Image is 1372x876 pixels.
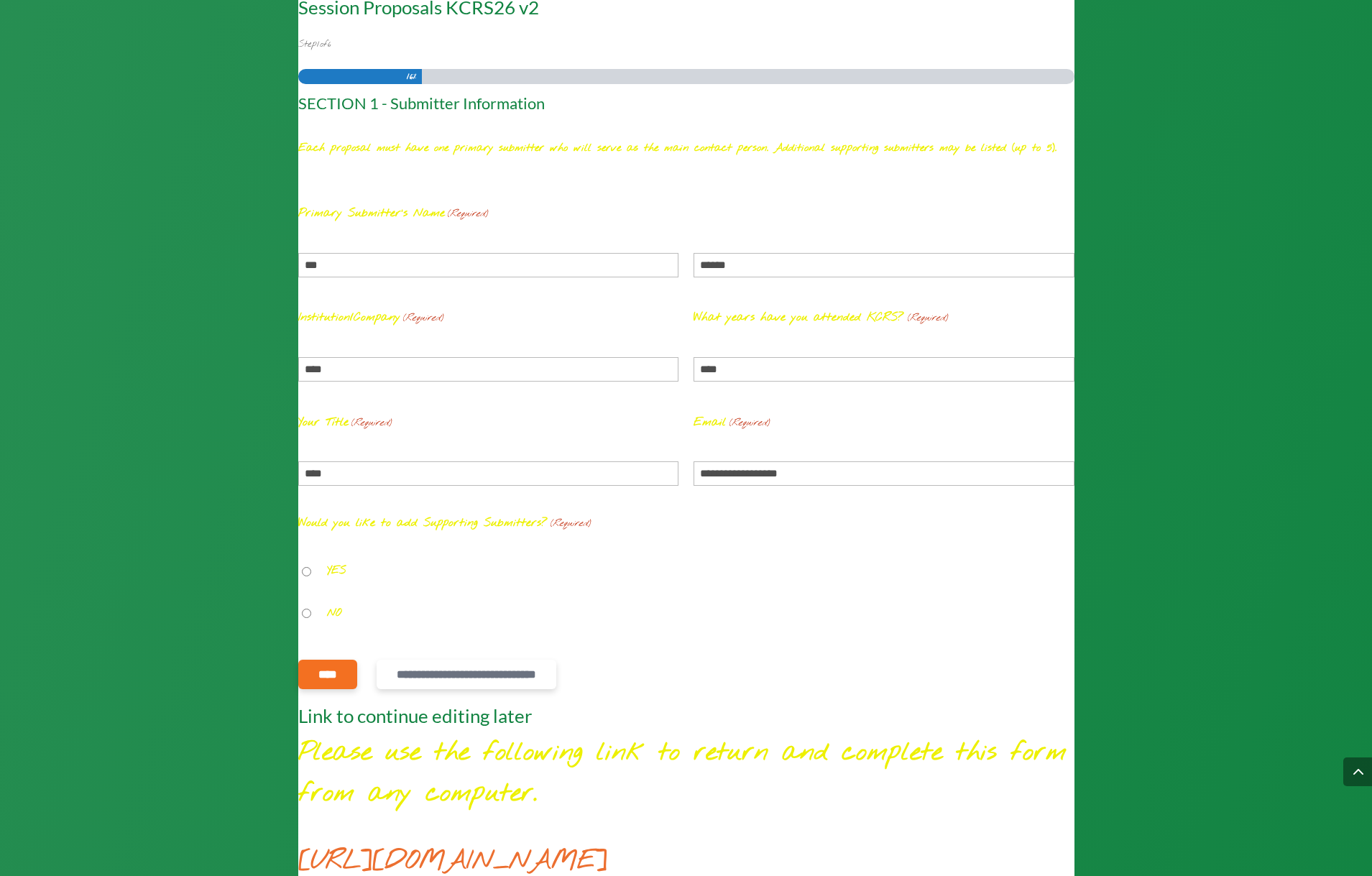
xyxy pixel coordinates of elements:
[906,298,947,339] span: (Required)
[401,298,443,339] span: (Required)
[328,38,331,50] span: 6
[694,297,947,339] label: What years have you attended KCRS?
[548,503,590,545] span: (Required)
[298,297,443,339] label: Institution/Company
[317,38,320,50] span: 1
[298,732,1074,841] p: Please use the following link to return and complete this form from any computer.
[298,193,487,235] legend: Primary Submitter's Name
[298,119,1063,170] div: Each proposal must have one primary submitter who will serve as the main contact person. Addition...
[298,24,1074,65] p: Step of
[327,550,346,592] label: YES
[327,593,341,635] label: NO
[298,96,1063,119] h3: SECTION 1 - Submitter Information
[727,402,769,444] span: (Required)
[298,502,590,545] legend: Would you like to add Supporting Submitters?
[298,402,391,444] label: Your Title
[446,193,487,235] span: (Required)
[694,402,768,444] label: Email
[349,402,391,444] span: (Required)
[298,706,1074,732] h2: Link to continue editing later
[397,69,416,84] span: 16%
